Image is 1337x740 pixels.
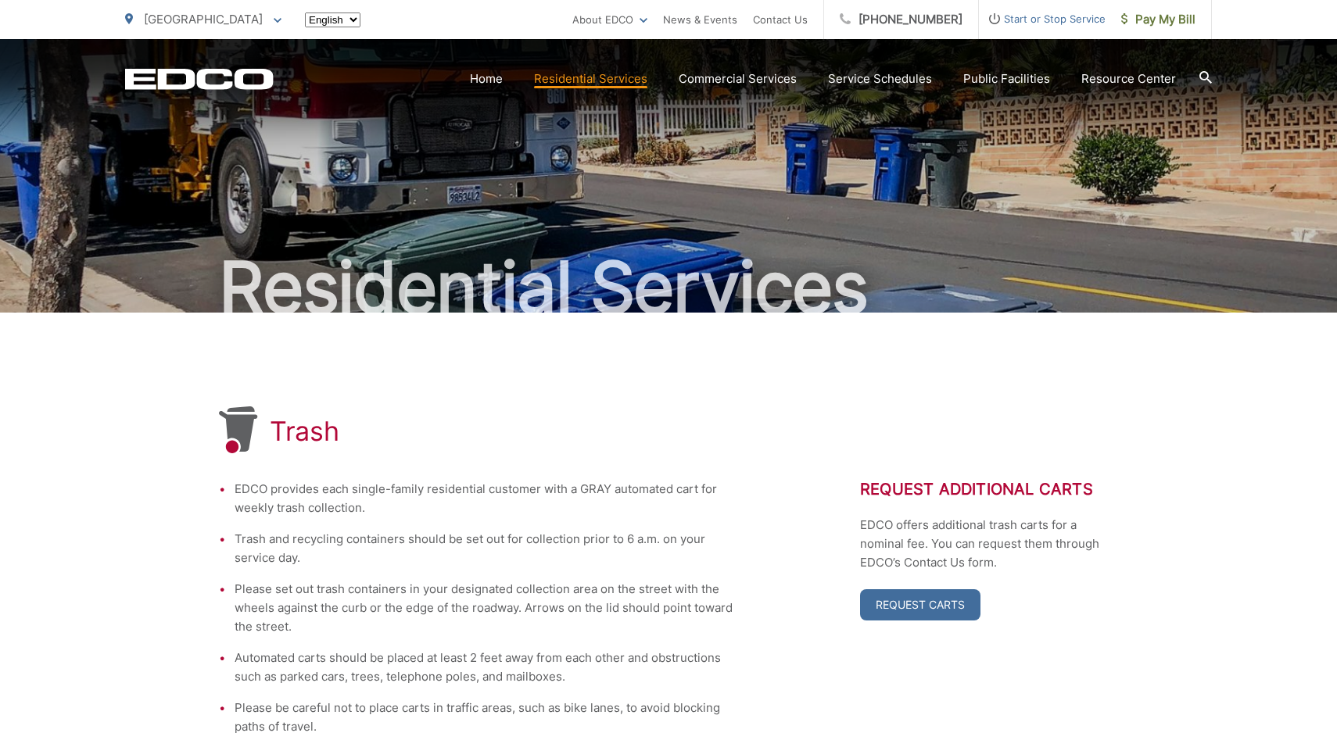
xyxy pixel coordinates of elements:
[963,70,1050,88] a: Public Facilities
[572,10,647,29] a: About EDCO
[860,480,1118,499] h2: Request Additional Carts
[144,12,263,27] span: [GEOGRAPHIC_DATA]
[125,248,1212,327] h2: Residential Services
[679,70,797,88] a: Commercial Services
[1081,70,1176,88] a: Resource Center
[1121,10,1195,29] span: Pay My Bill
[235,480,735,517] li: EDCO provides each single-family residential customer with a GRAY automated cart for weekly trash...
[470,70,503,88] a: Home
[235,649,735,686] li: Automated carts should be placed at least 2 feet away from each other and obstructions such as pa...
[305,13,360,27] select: Select a language
[270,416,339,447] h1: Trash
[534,70,647,88] a: Residential Services
[663,10,737,29] a: News & Events
[860,589,980,620] a: Request Carts
[125,68,274,90] a: EDCD logo. Return to the homepage.
[860,516,1118,572] p: EDCO offers additional trash carts for a nominal fee. You can request them through EDCO’s Contact...
[235,699,735,736] li: Please be careful not to place carts in traffic areas, such as bike lanes, to avoid blocking path...
[753,10,808,29] a: Contact Us
[828,70,932,88] a: Service Schedules
[235,580,735,636] li: Please set out trash containers in your designated collection area on the street with the wheels ...
[235,530,735,567] li: Trash and recycling containers should be set out for collection prior to 6 a.m. on your service day.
